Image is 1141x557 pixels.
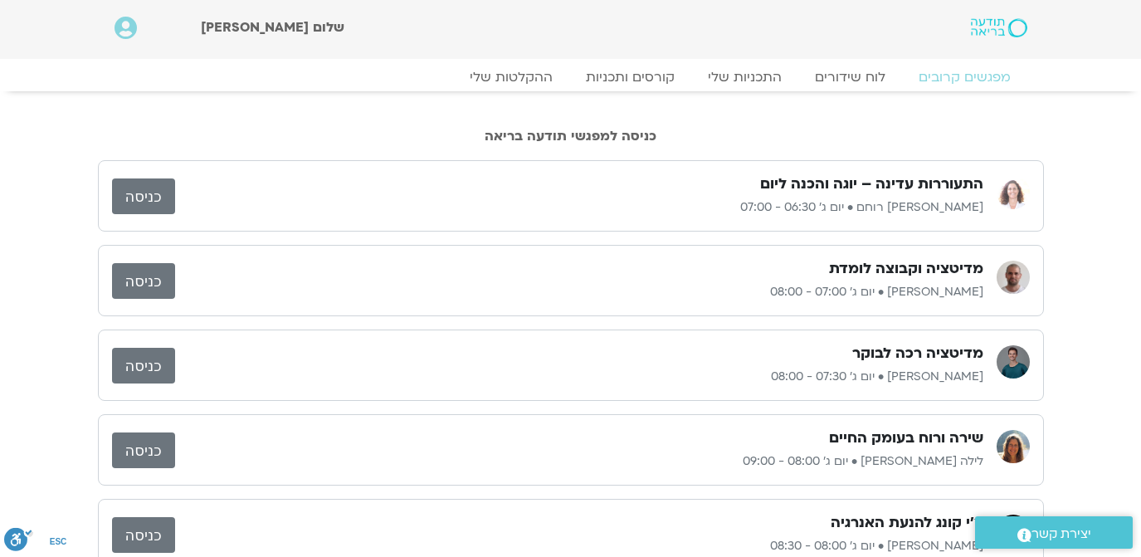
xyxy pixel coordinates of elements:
[829,259,983,279] h3: מדיטציה וקבוצה לומדת
[997,261,1030,294] img: דקל קנטי
[112,348,175,384] a: כניסה
[112,517,175,553] a: כניסה
[997,345,1030,379] img: אורי דאובר
[760,174,983,194] h3: התעוררות עדינה – יוגה והכנה ליום
[975,516,1133,549] a: יצירת קשר
[175,198,983,217] p: [PERSON_NAME] רוחם • יום ג׳ 06:30 - 07:00
[997,176,1030,209] img: אורנה סמלסון רוחם
[691,69,798,86] a: התכניות שלי
[175,282,983,302] p: [PERSON_NAME] • יום ג׳ 07:00 - 08:00
[569,69,691,86] a: קורסים ותכניות
[112,263,175,299] a: כניסה
[175,367,983,387] p: [PERSON_NAME] • יום ג׳ 07:30 - 08:00
[98,129,1044,144] h2: כניסה למפגשי תודעה בריאה
[115,69,1027,86] nav: Menu
[112,178,175,214] a: כניסה
[902,69,1027,86] a: מפגשים קרובים
[829,428,983,448] h3: שירה ורוח בעומק החיים
[852,344,983,364] h3: מדיטציה רכה לבוקר
[997,430,1030,463] img: לילה קמחי
[175,536,983,556] p: [PERSON_NAME] • יום ג׳ 08:00 - 08:30
[453,69,569,86] a: ההקלטות שלי
[201,18,344,37] span: שלום [PERSON_NAME]
[831,513,983,533] h3: צ'י קונג להנעת האנרגיה
[112,432,175,468] a: כניסה
[1031,523,1091,545] span: יצירת קשר
[798,69,902,86] a: לוח שידורים
[175,452,983,471] p: לילה [PERSON_NAME] • יום ג׳ 08:00 - 09:00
